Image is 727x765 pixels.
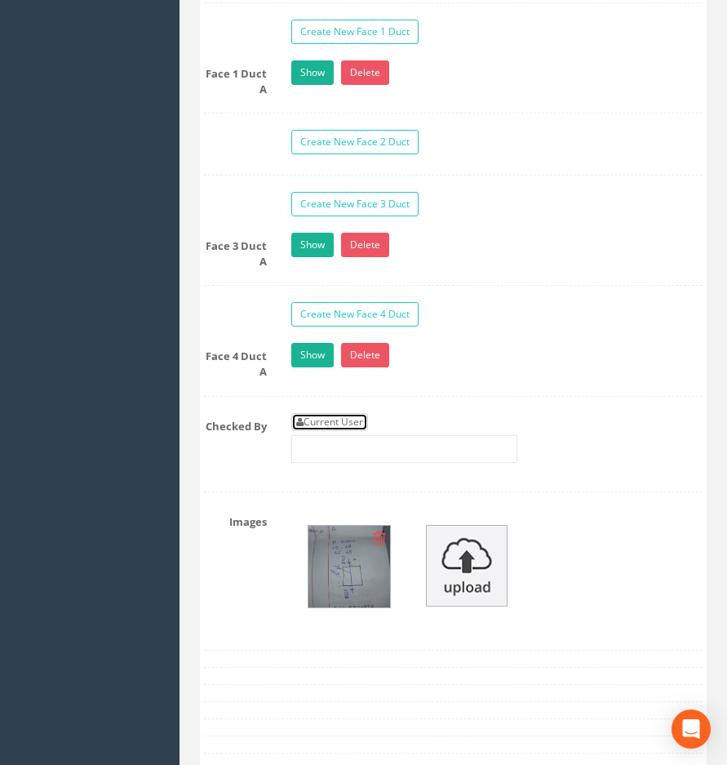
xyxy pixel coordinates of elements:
img: upload_icon.png [426,525,508,607]
a: Show [291,60,334,85]
a: Create New Face 3 Duct [291,192,419,216]
a: Create New Face 1 Duct [291,20,419,44]
div: Open Intercom Messenger [672,709,711,749]
a: Create New Face 2 Duct [291,130,419,154]
a: Show [291,343,334,367]
img: 7c55bb59-8a41-97a1-b777-caca60fd3396_7ad18d82-6668-5070-bfc9-17bcf77543df_thumb.jpg [308,526,390,607]
a: Create New Face 4 Duct [291,302,419,327]
label: Face 4 Duct A [192,343,279,379]
a: Show [291,233,334,257]
label: Checked By [192,413,279,434]
label: Face 1 Duct A [192,60,279,96]
a: Delete [341,343,389,367]
a: Current User [291,413,368,431]
a: Delete [341,60,389,85]
label: Images [192,509,279,530]
a: Delete [341,233,389,257]
label: Face 3 Duct A [192,233,279,269]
